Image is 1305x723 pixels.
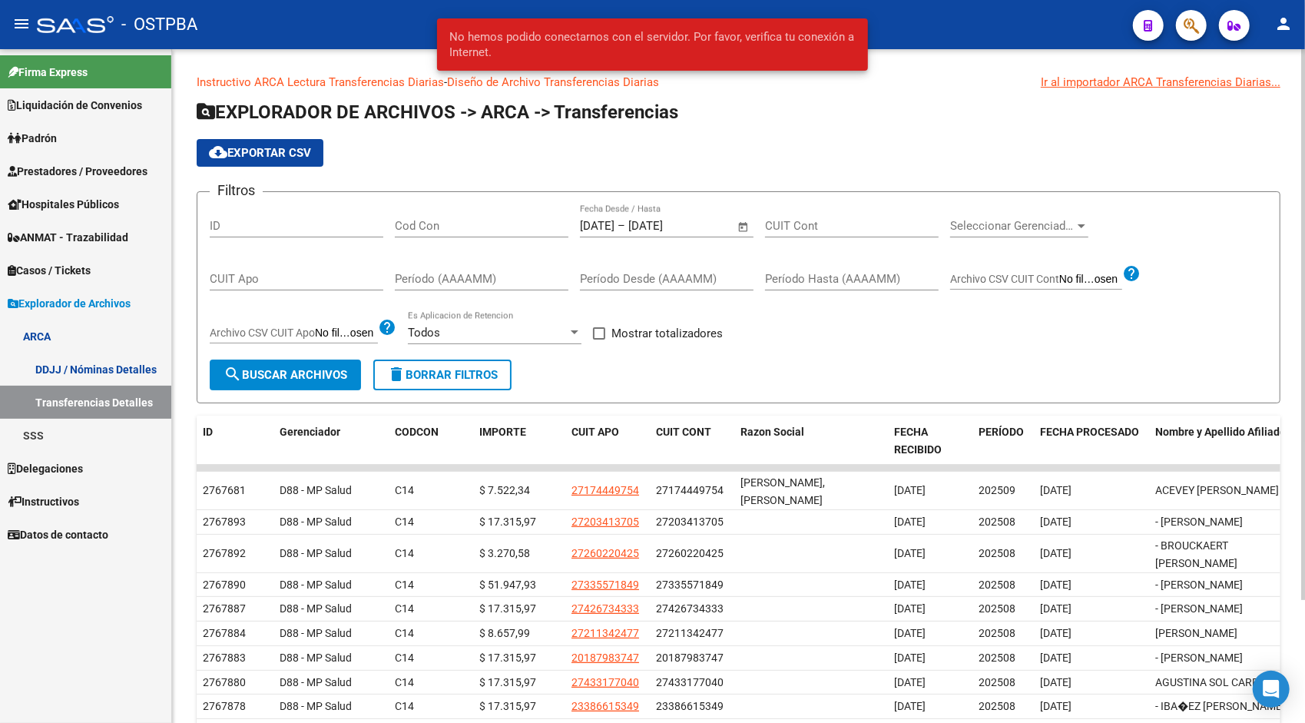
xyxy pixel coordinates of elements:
[979,547,1015,559] span: 202508
[197,75,444,89] a: Instructivo ARCA Lectura Transferencias Diarias
[224,368,347,382] span: Buscar Archivos
[571,700,639,712] span: 23386615349
[280,516,352,528] span: D88 - MP Salud
[280,602,352,615] span: D88 - MP Salud
[395,700,414,712] span: C14
[1040,426,1139,438] span: FECHA PROCESADO
[1041,74,1280,91] div: Ir al importador ARCA Transferencias Diarias...
[650,416,734,466] datatable-header-cell: CUIT CONT
[1040,484,1071,496] span: [DATE]
[740,426,804,438] span: Razon Social
[734,416,888,466] datatable-header-cell: Razon Social
[571,676,639,688] span: 27433177040
[479,652,536,664] span: $ 17.315,97
[1155,579,1243,591] span: - [PERSON_NAME]
[203,676,246,688] span: 2767880
[395,547,414,559] span: C14
[656,674,724,691] div: 27433177040
[8,163,147,180] span: Prestadores / Proveedores
[12,15,31,33] mat-icon: menu
[197,101,678,123] span: EXPLORADOR DE ARCHIVOS -> ARCA -> Transferencias
[571,579,639,591] span: 27335571849
[8,526,108,543] span: Datos de contacto
[1155,516,1243,528] span: - [PERSON_NAME]
[571,484,639,496] span: 27174449754
[280,627,352,639] span: D88 - MP Salud
[894,579,926,591] span: [DATE]
[8,460,83,477] span: Delegaciones
[389,416,442,466] datatable-header-cell: CODCON
[894,547,926,559] span: [DATE]
[203,700,246,712] span: 2767878
[618,219,625,233] span: –
[628,219,703,233] input: End date
[571,602,639,615] span: 27426734333
[8,262,91,279] span: Casos / Tickets
[894,676,926,688] span: [DATE]
[565,416,650,466] datatable-header-cell: CUIT APO
[656,600,724,618] div: 27426734333
[197,416,273,466] datatable-header-cell: ID
[8,196,119,213] span: Hospitales Públicos
[740,476,825,506] span: [PERSON_NAME], [PERSON_NAME]
[197,139,323,167] button: Exportar CSV
[894,426,942,456] span: FECHA RECIBIDO
[1040,700,1071,712] span: [DATE]
[979,579,1015,591] span: 202508
[280,579,352,591] span: D88 - MP Salud
[656,513,724,531] div: 27203413705
[479,426,526,438] span: IMPORTE
[479,579,536,591] span: $ 51.947,93
[979,627,1015,639] span: 202508
[395,579,414,591] span: C14
[1155,700,1285,712] span: - IBA�EZ [PERSON_NAME]
[479,676,536,688] span: $ 17.315,97
[479,627,530,639] span: $ 8.657,99
[979,426,1024,438] span: PERÍODO
[8,130,57,147] span: Padrón
[1155,602,1243,615] span: - [PERSON_NAME]
[315,327,378,340] input: Archivo CSV CUIT Apo
[656,482,724,499] div: 27174449754
[203,602,246,615] span: 2767887
[1155,539,1237,569] span: - BROUCKAERT [PERSON_NAME]
[894,700,926,712] span: [DATE]
[479,516,536,528] span: $ 17.315,97
[1040,579,1071,591] span: [DATE]
[1274,15,1293,33] mat-icon: person
[280,547,352,559] span: D88 - MP Salud
[8,64,88,81] span: Firma Express
[611,324,723,343] span: Mostrar totalizadores
[473,416,565,466] datatable-header-cell: IMPORTE
[387,365,406,383] mat-icon: delete
[8,229,128,246] span: ANMAT - Trazabilidad
[280,676,352,688] span: D88 - MP Salud
[1034,416,1149,466] datatable-header-cell: FECHA PROCESADO
[395,652,414,664] span: C14
[1122,264,1141,283] mat-icon: help
[979,602,1015,615] span: 202508
[210,360,361,390] button: Buscar Archivos
[894,627,926,639] span: [DATE]
[378,318,396,337] mat-icon: help
[1059,273,1122,287] input: Archivo CSV CUIT Cont
[203,484,246,496] span: 2767681
[972,416,1034,466] datatable-header-cell: PERÍODO
[1155,652,1243,664] span: - [PERSON_NAME]
[656,545,724,562] div: 27260220425
[979,700,1015,712] span: 202508
[1040,676,1071,688] span: [DATE]
[894,652,926,664] span: [DATE]
[894,516,926,528] span: [DATE]
[735,218,753,236] button: Open calendar
[203,426,213,438] span: ID
[449,29,856,60] span: No hemos podido conectarnos con el servidor. Por favor, verifica tu conexión a Internet.
[656,698,724,715] div: 23386615349
[203,516,246,528] span: 2767893
[894,484,926,496] span: [DATE]
[387,368,498,382] span: Borrar Filtros
[1040,602,1071,615] span: [DATE]
[280,426,340,438] span: Gerenciador
[1040,516,1071,528] span: [DATE]
[479,602,536,615] span: $ 17.315,97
